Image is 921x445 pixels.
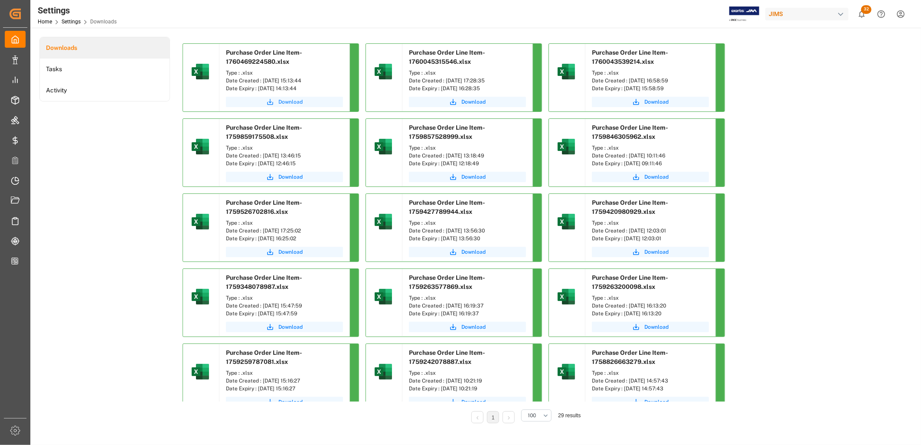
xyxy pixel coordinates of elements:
[40,80,170,101] a: Activity
[409,172,526,182] a: Download
[592,172,709,182] button: Download
[558,412,581,419] span: 29 results
[409,235,526,242] div: Date Expiry : [DATE] 13:56:30
[592,49,668,65] span: Purchase Order Line Item-1760043539214.xlsx
[556,286,577,307] img: microsoft-excel-2019--v1.png
[226,227,343,235] div: Date Created : [DATE] 17:25:02
[409,219,526,227] div: Type : .xlsx
[409,247,526,257] button: Download
[503,411,515,423] li: Next Page
[226,302,343,310] div: Date Created : [DATE] 15:47:59
[644,398,669,406] span: Download
[226,274,302,290] span: Purchase Order Line Item-1759348078987.xlsx
[872,4,891,24] button: Help Center
[226,219,343,227] div: Type : .xlsx
[373,211,394,232] img: microsoft-excel-2019--v1.png
[409,302,526,310] div: Date Created : [DATE] 16:19:37
[226,369,343,377] div: Type : .xlsx
[592,310,709,317] div: Date Expiry : [DATE] 16:13:20
[461,173,486,181] span: Download
[190,286,211,307] img: microsoft-excel-2019--v1.png
[409,144,526,152] div: Type : .xlsx
[40,59,170,80] li: Tasks
[226,97,343,107] button: Download
[190,361,211,382] img: microsoft-excel-2019--v1.png
[556,136,577,157] img: microsoft-excel-2019--v1.png
[226,310,343,317] div: Date Expiry : [DATE] 15:47:59
[226,49,302,65] span: Purchase Order Line Item-1760469224580.xlsx
[190,61,211,82] img: microsoft-excel-2019--v1.png
[644,173,669,181] span: Download
[592,302,709,310] div: Date Created : [DATE] 16:13:20
[409,377,526,385] div: Date Created : [DATE] 10:21:19
[226,397,343,407] button: Download
[461,398,486,406] span: Download
[62,19,81,25] a: Settings
[461,248,486,256] span: Download
[226,322,343,332] button: Download
[644,98,669,106] span: Download
[278,98,303,106] span: Download
[226,235,343,242] div: Date Expiry : [DATE] 16:25:02
[373,361,394,382] img: microsoft-excel-2019--v1.png
[409,322,526,332] button: Download
[409,385,526,393] div: Date Expiry : [DATE] 10:21:19
[38,4,117,17] div: Settings
[40,37,170,59] a: Downloads
[226,144,343,152] div: Type : .xlsx
[226,69,343,77] div: Type : .xlsx
[38,19,52,25] a: Home
[592,322,709,332] button: Download
[852,4,872,24] button: show 32 new notifications
[592,294,709,302] div: Type : .xlsx
[409,310,526,317] div: Date Expiry : [DATE] 16:19:37
[592,385,709,393] div: Date Expiry : [DATE] 14:57:43
[373,136,394,157] img: microsoft-excel-2019--v1.png
[409,274,485,290] span: Purchase Order Line Item-1759263577869.xlsx
[409,152,526,160] div: Date Created : [DATE] 13:18:49
[556,211,577,232] img: microsoft-excel-2019--v1.png
[409,69,526,77] div: Type : .xlsx
[592,235,709,242] div: Date Expiry : [DATE] 12:03:01
[592,247,709,257] a: Download
[190,136,211,157] img: microsoft-excel-2019--v1.png
[592,85,709,92] div: Date Expiry : [DATE] 15:58:59
[528,412,536,419] span: 100
[373,286,394,307] img: microsoft-excel-2019--v1.png
[226,85,343,92] div: Date Expiry : [DATE] 14:13:44
[226,247,343,257] button: Download
[592,369,709,377] div: Type : .xlsx
[409,227,526,235] div: Date Created : [DATE] 13:56:30
[765,8,849,20] div: JIMS
[409,85,526,92] div: Date Expiry : [DATE] 16:28:35
[278,323,303,331] span: Download
[409,397,526,407] a: Download
[592,219,709,227] div: Type : .xlsx
[556,361,577,382] img: microsoft-excel-2019--v1.png
[492,415,495,421] a: 1
[861,5,872,14] span: 32
[409,294,526,302] div: Type : .xlsx
[592,397,709,407] button: Download
[409,199,485,215] span: Purchase Order Line Item-1759427789944.xlsx
[644,323,669,331] span: Download
[226,124,302,140] span: Purchase Order Line Item-1759859175508.xlsx
[409,97,526,107] a: Download
[409,369,526,377] div: Type : .xlsx
[226,172,343,182] a: Download
[226,199,302,215] span: Purchase Order Line Item-1759526702816.xlsx
[226,152,343,160] div: Date Created : [DATE] 13:46:15
[592,152,709,160] div: Date Created : [DATE] 10:11:46
[521,409,552,422] button: open menu
[226,385,343,393] div: Date Expiry : [DATE] 15:16:27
